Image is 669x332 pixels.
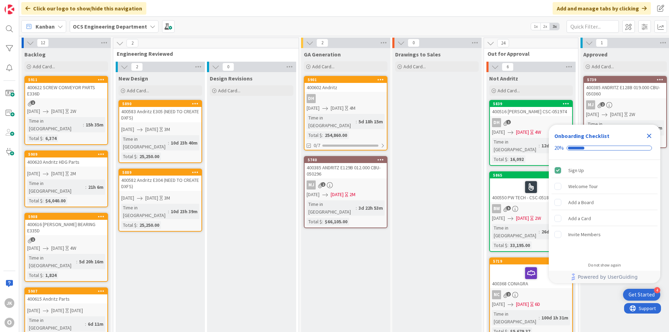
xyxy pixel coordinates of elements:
div: Time in [GEOGRAPHIC_DATA] [27,179,85,195]
div: 5911 [28,77,107,82]
span: 2 [600,102,605,107]
span: 1 [31,100,35,105]
span: [DATE] [331,105,344,112]
div: 3M [164,126,170,133]
span: : [168,208,169,215]
div: DH [307,94,316,103]
div: Add a Card is incomplete. [552,211,658,226]
div: [DATE] [70,307,83,314]
div: 5740 [305,157,387,163]
div: Total $ [492,155,507,163]
a: 5911400622 SCREW CONVEYOR PARTS E336D[DATE][DATE]2WTime in [GEOGRAPHIC_DATA]:15h 35mTotal $:6,374 [24,76,108,145]
div: 4W [535,129,541,136]
div: 5719 [490,258,572,264]
div: Time in [GEOGRAPHIC_DATA] [121,204,168,219]
div: 6D [535,301,540,308]
span: [DATE] [27,245,40,252]
span: 2 [316,39,328,47]
a: 5839400516 [PERSON_NAME] CSC-051974DH[DATE][DATE]4WTime in [GEOGRAPHIC_DATA]:12d 16h 17mTotal $:1... [489,100,573,166]
div: 10d 23h 39m [169,208,199,215]
div: Welcome Tour [568,182,598,191]
div: 5901 [308,77,387,82]
div: 2M [349,191,355,198]
span: Approved [583,51,607,58]
div: Time in [GEOGRAPHIC_DATA] [586,120,642,136]
div: 400616 [PERSON_NAME] BEARING E335D [25,220,107,235]
div: 5839 [493,101,572,106]
div: 10d 23h 40m [169,139,199,147]
span: : [85,320,86,328]
div: Total $ [27,271,43,279]
span: : [43,134,44,142]
div: 5901 [305,77,387,83]
div: Total $ [121,221,137,229]
div: MJ [584,100,666,109]
span: [DATE] [516,129,529,136]
div: Total $ [492,241,507,249]
div: Time in [GEOGRAPHIC_DATA] [492,224,539,239]
div: 5890 [119,101,201,107]
div: Sign Up [568,166,584,175]
a: 5865400550 PW TECH - CSC-051813BW[DATE][DATE]2WTime in [GEOGRAPHIC_DATA]:26d 23h 24mTotal $:33,19... [489,171,573,252]
div: 20% [554,145,564,151]
div: 5740 [308,157,387,162]
span: New Design [118,75,148,82]
div: Total $ [27,197,43,204]
span: Add Card... [312,63,334,70]
div: 5909 [28,152,107,157]
span: 2 [506,292,511,296]
span: [DATE] [51,108,64,115]
div: 15h 35m [84,121,105,129]
div: Time in [GEOGRAPHIC_DATA] [27,254,76,269]
div: MJ [586,100,595,109]
span: GA Generation [304,51,341,58]
span: [DATE] [121,126,134,133]
span: Add Card... [592,63,614,70]
span: 0 [222,63,234,71]
div: 3d 22h 53m [357,204,385,212]
a: 5890400583 Andritz E305 (NEED TO CREATE DXFS)[DATE][DATE]3MTime in [GEOGRAPHIC_DATA]:10d 23h 40mT... [118,100,202,163]
span: [DATE] [492,215,505,222]
div: Time in [GEOGRAPHIC_DATA] [27,316,85,332]
span: Not Andritz [489,75,518,82]
span: [DATE] [516,301,529,308]
span: : [168,139,169,147]
div: 400615 Andritz Parts [25,294,107,303]
div: Add a Board [568,198,594,207]
span: [DATE] [586,111,599,118]
div: 5739400385 ANDRITZ E128B 019.000 CBU- 050360 [584,77,666,98]
div: 2W [535,215,541,222]
div: 5890400583 Andritz E305 (NEED TO CREATE DXFS) [119,101,201,122]
span: 6 [502,63,514,71]
div: 400602 Andritz [305,83,387,92]
div: 400368 CONAGRA [490,264,572,288]
span: Design Revisions [210,75,253,82]
div: 2M [70,170,76,177]
span: [DATE] [307,105,320,112]
div: 5889 [119,169,201,176]
div: 5889 [122,170,201,175]
div: BW [492,204,501,213]
div: 5839 [490,101,572,107]
div: 100d 1h 31m [540,314,570,322]
div: O [5,318,14,327]
a: 5889400582 Andritz E304 (NEED TO CREATE DXFS)[DATE][DATE]3MTime in [GEOGRAPHIC_DATA]:10d 23h 39mT... [118,169,202,232]
div: 5739 [584,77,666,83]
span: Add Card... [498,87,520,94]
div: 5907400615 Andritz Parts [25,288,107,303]
span: [DATE] [492,301,505,308]
div: Checklist items [549,160,660,258]
span: [DATE] [27,170,40,177]
span: Add Card... [127,87,149,94]
div: 26d 23h 24m [540,228,570,236]
span: Engineering Reviewed [117,50,290,57]
span: : [43,271,44,279]
div: 25,250.00 [138,221,161,229]
span: [DATE] [121,194,134,202]
div: DH [492,118,501,127]
div: 5719 [493,259,572,264]
div: Onboarding Checklist [554,132,609,140]
div: MJ [305,180,387,190]
input: Quick Filter... [567,20,619,33]
div: DH [490,118,572,127]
